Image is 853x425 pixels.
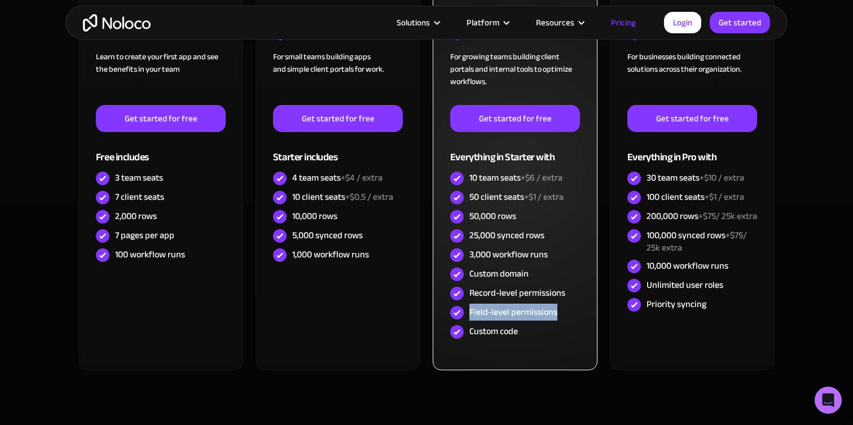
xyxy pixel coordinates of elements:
a: Get started [710,12,770,33]
div: Solutions [382,15,452,30]
div: Platform [452,15,522,30]
div: 7 client seats [115,191,164,203]
div: 10 client seats [292,191,393,203]
div: 100 workflow runs [115,248,185,261]
div: 50 client seats [469,191,564,203]
div: Custom domain [469,268,529,280]
a: Pricing [597,15,650,30]
div: For businesses building connected solutions across their organization. ‍ [627,51,757,105]
span: +$75/ 25k extra [698,208,757,225]
div: Platform [467,15,499,30]
div: Solutions [397,15,430,30]
div: 50,000 rows [469,210,516,222]
a: home [83,14,151,32]
div: Everything in Starter with [450,132,580,169]
div: Learn to create your first app and see the benefits in your team ‍ [96,51,226,105]
div: Custom code [469,325,518,338]
div: Everything in Pro with [627,132,757,169]
div: For growing teams building client portals and internal tools to optimize workflows. [450,51,580,105]
div: 5,000 synced rows [292,229,363,242]
span: +$1 / extra [524,189,564,205]
div: 3,000 workflow runs [469,248,548,261]
a: Login [664,12,701,33]
div: 200,000 rows [647,210,757,222]
div: 30 team seats [647,172,744,184]
div: 10 team seats [469,172,562,184]
div: Starter includes [273,132,403,169]
div: Unlimited user roles [647,279,723,291]
a: Get started for free [627,105,757,132]
div: 2,000 rows [115,210,157,222]
div: 7 pages per app [115,229,174,242]
div: Priority syncing [647,298,706,310]
div: Field-level permissions [469,306,557,318]
div: 1,000 workflow runs [292,248,369,261]
div: Resources [536,15,574,30]
span: +$75/ 25k extra [647,227,747,256]
div: 3 team seats [115,172,163,184]
a: Get started for free [450,105,580,132]
span: +$10 / extra [700,169,744,186]
div: 100,000 synced rows [647,229,757,254]
div: Open Intercom Messenger [815,387,842,414]
div: 25,000 synced rows [469,229,544,242]
div: 4 team seats [292,172,382,184]
div: Free includes [96,132,226,169]
span: +$4 / extra [341,169,382,186]
div: Resources [522,15,597,30]
div: 100 client seats [647,191,744,203]
a: Get started for free [96,105,226,132]
span: +$0.5 / extra [345,189,393,205]
span: +$6 / extra [521,169,562,186]
div: 10,000 rows [292,210,337,222]
div: 10,000 workflow runs [647,260,728,272]
div: For small teams building apps and simple client portals for work. ‍ [273,51,403,105]
a: Get started for free [273,105,403,132]
span: +$1 / extra [705,189,744,205]
div: Record-level permissions [469,287,565,299]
